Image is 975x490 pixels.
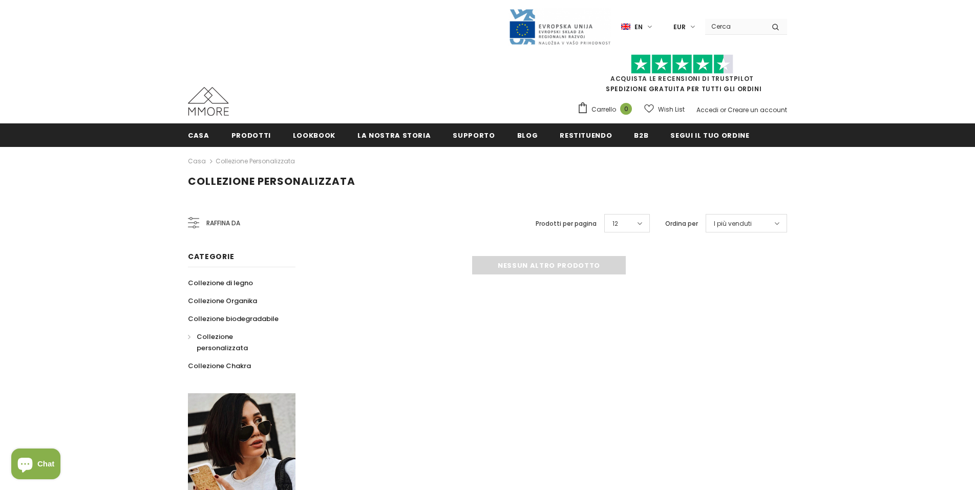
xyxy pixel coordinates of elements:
a: Wish List [644,100,685,118]
a: Collezione personalizzata [188,328,284,357]
span: Carrello [591,104,616,115]
input: Search Site [705,19,764,34]
a: Restituendo [560,123,612,146]
span: Collezione personalizzata [188,174,355,188]
span: 0 [620,103,632,115]
span: Blog [517,131,538,140]
span: Collezione Organika [188,296,257,306]
span: Prodotti [231,131,271,140]
a: Collezione personalizzata [216,157,295,165]
a: Carrello 0 [577,102,637,117]
a: Accedi [696,105,718,114]
a: La nostra storia [357,123,431,146]
span: Casa [188,131,209,140]
a: supporto [453,123,495,146]
span: Collezione Chakra [188,361,251,371]
a: B2B [634,123,648,146]
span: Raffina da [206,218,240,229]
img: Javni Razpis [508,8,611,46]
span: Collezione personalizzata [197,332,248,353]
span: or [720,105,726,114]
span: en [634,22,643,32]
a: Casa [188,123,209,146]
a: Collezione biodegradabile [188,310,279,328]
inbox-online-store-chat: Shopify online store chat [8,449,63,482]
span: 12 [612,219,618,229]
label: Prodotti per pagina [536,219,597,229]
span: Collezione biodegradabile [188,314,279,324]
label: Ordina per [665,219,698,229]
span: supporto [453,131,495,140]
span: Collezione di legno [188,278,253,288]
span: SPEDIZIONE GRATUITA PER TUTTI GLI ORDINI [577,59,787,93]
img: Casi MMORE [188,87,229,116]
span: La nostra storia [357,131,431,140]
a: Casa [188,155,206,167]
span: Restituendo [560,131,612,140]
a: Javni Razpis [508,22,611,31]
a: Collezione di legno [188,274,253,292]
a: Segui il tuo ordine [670,123,749,146]
span: B2B [634,131,648,140]
img: Fidati di Pilot Stars [631,54,733,74]
a: Lookbook [293,123,335,146]
a: Collezione Organika [188,292,257,310]
span: Wish List [658,104,685,115]
a: Acquista le recensioni di TrustPilot [610,74,754,83]
a: Prodotti [231,123,271,146]
span: EUR [673,22,686,32]
span: Categorie [188,251,234,262]
span: Segui il tuo ordine [670,131,749,140]
a: Creare un account [728,105,787,114]
a: Collezione Chakra [188,357,251,375]
img: i-lang-1.png [621,23,630,31]
a: Blog [517,123,538,146]
span: Lookbook [293,131,335,140]
span: I più venduti [714,219,752,229]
